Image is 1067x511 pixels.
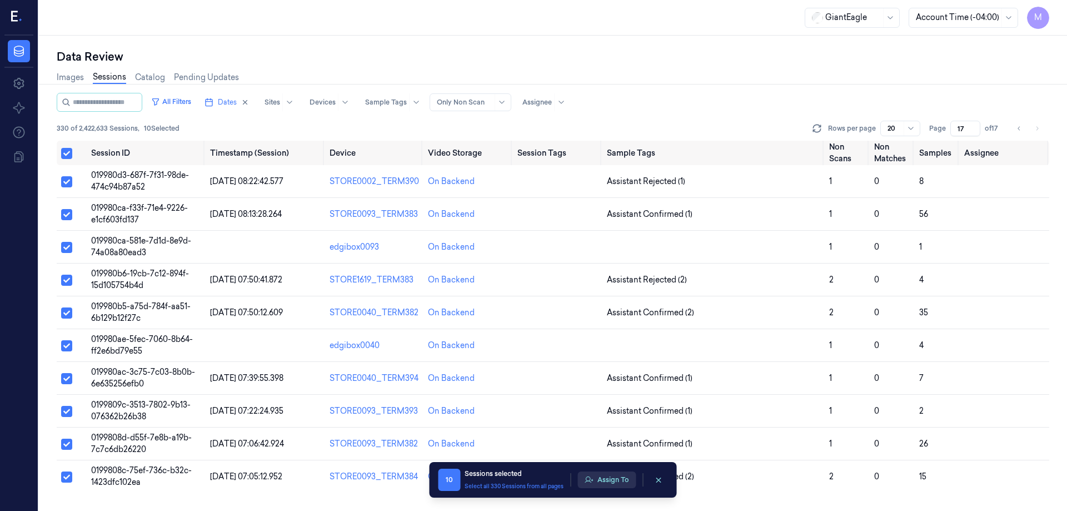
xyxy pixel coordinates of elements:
[91,236,191,257] span: 019980ca-581e-7d1d-8e9d-74a08a80ead3
[91,465,192,487] span: 0199808c-75ef-736c-b32c-1423dfc102ea
[210,209,282,219] span: [DATE] 08:13:28.264
[874,406,879,416] span: 0
[428,340,475,351] div: On Backend
[607,274,687,286] span: Assistant Rejected (2)
[330,340,419,351] div: edgibox0040
[330,209,419,220] div: STORE0093_TERM383
[330,274,419,286] div: STORE1619_TERM383
[829,472,834,482] span: 2
[210,406,283,416] span: [DATE] 07:22:24.935
[607,209,692,220] span: Assistant Confirmed (1)
[650,471,667,489] button: clearSelection
[874,307,879,317] span: 0
[428,438,475,450] div: On Backend
[61,373,72,384] button: Select row
[870,141,915,165] th: Non Matches
[91,367,195,389] span: 019980ac-3c75-7c03-8b0b-6e635256efb0
[61,242,72,253] button: Select row
[200,93,253,111] button: Dates
[325,141,423,165] th: Device
[57,72,84,83] a: Images
[93,71,126,84] a: Sessions
[607,307,694,319] span: Assistant Confirmed (2)
[206,141,325,165] th: Timestamp (Session)
[210,176,283,186] span: [DATE] 08:22:42.577
[929,123,946,133] span: Page
[147,93,196,111] button: All Filters
[829,242,832,252] span: 1
[91,170,189,192] span: 019980d3-687f-7f31-98de-474c94b87a52
[210,275,282,285] span: [DATE] 07:50:41.872
[874,373,879,383] span: 0
[428,405,475,417] div: On Backend
[607,176,685,187] span: Assistant Rejected (1)
[985,123,1003,133] span: of 17
[919,406,924,416] span: 2
[829,406,832,416] span: 1
[874,275,879,285] span: 0
[57,123,139,133] span: 330 of 2,422,633 Sessions ,
[1027,7,1049,29] span: M
[135,72,165,83] a: Catalog
[874,176,879,186] span: 0
[428,209,475,220] div: On Backend
[960,141,1049,165] th: Assignee
[919,472,926,482] span: 15
[602,141,825,165] th: Sample Tags
[513,141,602,165] th: Session Tags
[61,307,72,319] button: Select row
[828,123,876,133] p: Rows per page
[829,176,832,186] span: 1
[330,438,419,450] div: STORE0093_TERM382
[87,141,206,165] th: Session ID
[919,307,928,317] span: 35
[330,176,419,187] div: STORE0002_TERM390
[428,274,475,286] div: On Backend
[829,340,832,350] span: 1
[829,307,834,317] span: 2
[61,148,72,159] button: Select all
[829,373,832,383] span: 1
[91,301,191,323] span: 019980b5-a75d-784f-aa51-6b129b12f27c
[330,471,419,483] div: STORE0093_TERM384
[465,482,564,490] button: Select all 330 Sessions from all pages
[607,405,692,417] span: Assistant Confirmed (1)
[607,373,692,384] span: Assistant Confirmed (1)
[874,472,879,482] span: 0
[428,307,475,319] div: On Backend
[919,242,922,252] span: 1
[91,400,191,421] span: 0199809c-3513-7802-9b13-076362b26b38
[428,241,475,253] div: On Backend
[577,472,636,488] button: Assign To
[919,340,924,350] span: 4
[874,209,879,219] span: 0
[210,472,282,482] span: [DATE] 07:05:12.952
[874,439,879,449] span: 0
[91,433,192,454] span: 0199808d-d55f-7e8b-a19b-7c7c6db26220
[61,340,72,351] button: Select row
[61,472,72,483] button: Select row
[465,469,564,479] div: Sessions selected
[330,307,419,319] div: STORE0040_TERM382
[61,209,72,220] button: Select row
[919,275,924,285] span: 4
[438,469,460,491] span: 10
[174,72,239,83] a: Pending Updates
[423,141,513,165] th: Video Storage
[61,176,72,187] button: Select row
[218,97,237,107] span: Dates
[919,373,924,383] span: 7
[91,203,188,225] span: 019980ca-f33f-71e4-9226-e1cf603fd137
[829,209,832,219] span: 1
[61,275,72,286] button: Select row
[915,141,960,165] th: Samples
[874,242,879,252] span: 0
[825,141,870,165] th: Non Scans
[210,307,283,317] span: [DATE] 07:50:12.609
[829,275,834,285] span: 2
[210,373,283,383] span: [DATE] 07:39:55.398
[330,405,419,417] div: STORE0093_TERM393
[61,439,72,450] button: Select row
[919,176,924,186] span: 8
[91,334,193,356] span: 019980ae-5fec-7060-8b64-ff2e6bd79e55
